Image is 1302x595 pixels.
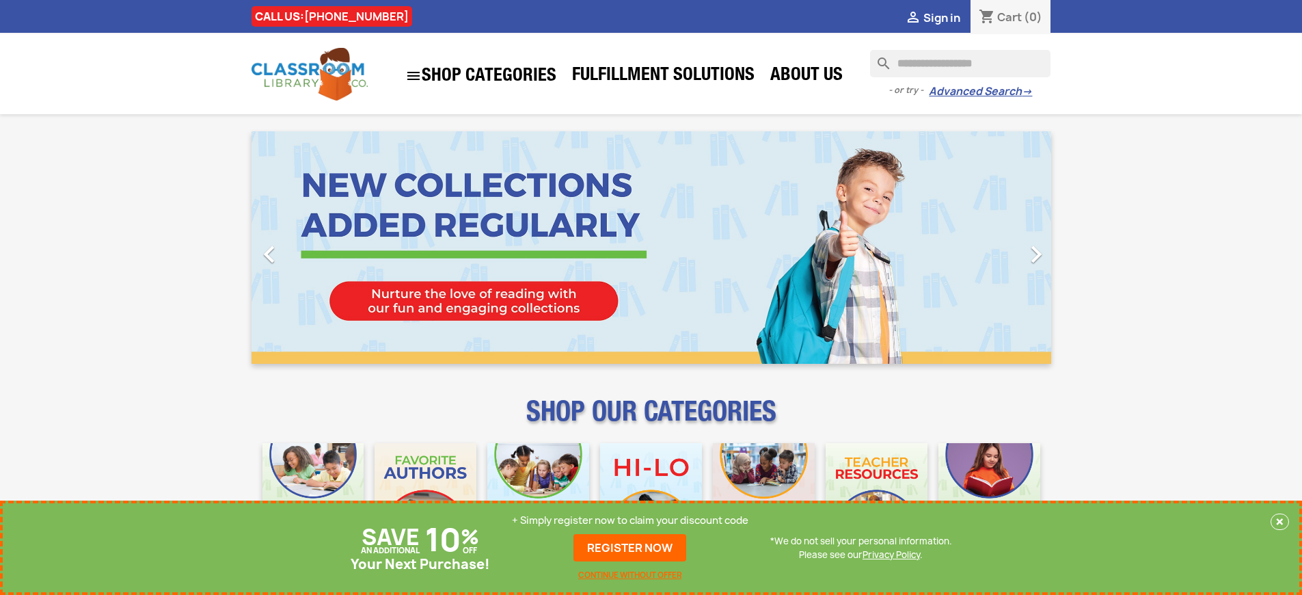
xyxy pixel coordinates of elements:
i:  [405,68,422,84]
a: SHOP CATEGORIES [398,61,563,91]
div: CALL US: [252,6,412,27]
a:  Sign in [905,10,960,25]
img: CLC_Phonics_And_Decodables_Mobile.jpg [487,443,589,545]
span: Cart [997,10,1022,25]
span: Sign in [923,10,960,25]
a: About Us [763,63,850,90]
i:  [1019,237,1053,272]
img: CLC_Fiction_Nonfiction_Mobile.jpg [713,443,815,545]
p: SHOP OUR CATEGORIES [252,408,1051,432]
i:  [905,10,921,27]
i: shopping_cart [979,10,995,26]
a: Fulfillment Solutions [565,63,761,90]
img: Classroom Library Company [252,48,368,101]
span: → [1022,85,1032,98]
i: search [870,50,886,66]
i:  [252,237,286,272]
span: - or try - [889,83,929,97]
img: CLC_Dyslexia_Mobile.jpg [938,443,1040,545]
ul: Carousel container [252,131,1051,364]
span: (0) [1024,10,1042,25]
a: Advanced Search→ [929,85,1032,98]
a: [PHONE_NUMBER] [304,9,409,24]
img: CLC_HiLo_Mobile.jpg [600,443,702,545]
input: Search [870,50,1050,77]
img: CLC_Teacher_Resources_Mobile.jpg [826,443,927,545]
img: CLC_Favorite_Authors_Mobile.jpg [375,443,476,545]
a: Previous [252,131,372,364]
a: Next [931,131,1051,364]
img: CLC_Bulk_Mobile.jpg [262,443,364,545]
